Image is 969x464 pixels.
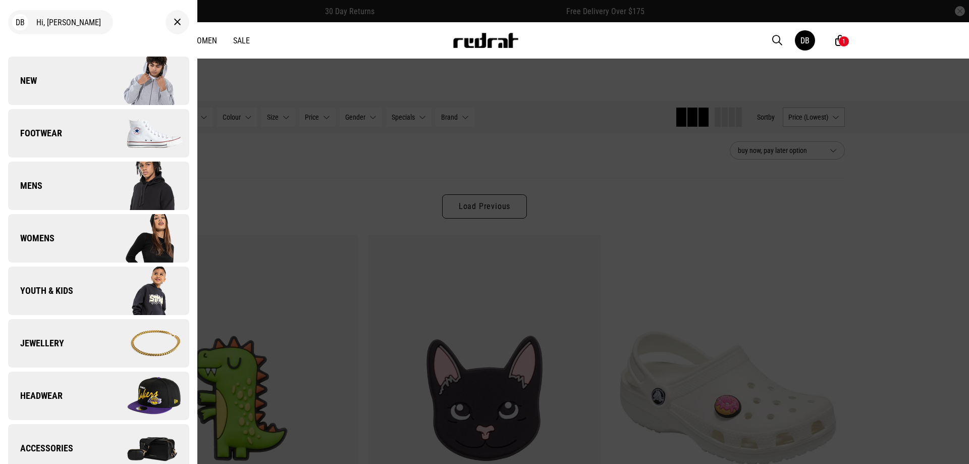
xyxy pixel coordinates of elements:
[98,371,189,421] img: Company
[98,213,189,264] img: Company
[8,75,37,87] span: New
[8,337,64,349] span: Jewellery
[8,319,189,368] a: Jewellery Company
[8,442,73,454] span: Accessories
[8,109,189,158] a: Footwear Company
[8,232,55,244] span: Womens
[8,267,189,315] a: Youth & Kids Company
[98,56,189,106] img: Company
[8,390,63,402] span: Headwear
[8,10,113,34] div: Hi, [PERSON_NAME]
[233,36,250,45] a: Sale
[8,214,189,263] a: Womens Company
[452,33,519,48] img: Redrat logo
[8,180,42,192] span: Mens
[8,127,62,139] span: Footwear
[8,162,189,210] a: Mens Company
[191,36,217,45] a: Women
[835,35,845,46] a: 1
[98,266,189,316] img: Company
[842,38,845,45] div: 1
[12,14,28,30] div: DB
[8,372,189,420] a: Headwear Company
[8,285,73,297] span: Youth & Kids
[8,57,189,105] a: New Company
[98,318,189,369] img: Company
[98,108,189,159] img: Company
[800,36,810,45] div: DB
[98,161,189,211] img: Company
